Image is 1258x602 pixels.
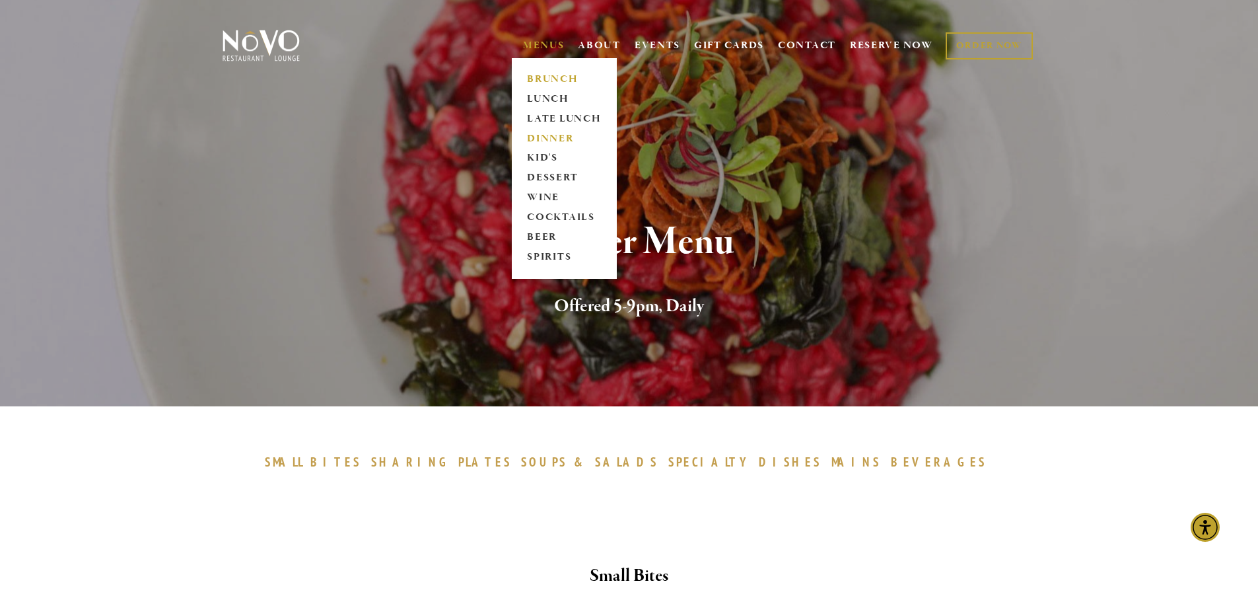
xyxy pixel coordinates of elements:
a: KID'S [523,149,606,169]
span: SMALL [265,454,304,470]
a: DINNER [523,129,606,149]
span: SALADS [595,454,658,470]
a: WINE [523,188,606,208]
a: BEVERAGES [891,454,994,470]
a: BRUNCH [523,69,606,89]
span: & [574,454,588,470]
a: CONTACT [778,33,836,58]
a: RESERVE NOW [850,33,933,58]
a: DESSERT [523,169,606,188]
a: MENUS [523,39,565,52]
img: Novo Restaurant &amp; Lounge [220,29,302,62]
span: SHARING [371,454,452,470]
span: MAINS [831,454,881,470]
a: LATE LUNCH [523,109,606,129]
a: SPECIALTYDISHES [668,454,828,470]
a: ABOUT [578,39,621,52]
span: BEVERAGES [891,454,987,470]
a: SOUPS&SALADS [521,454,664,470]
strong: Small Bites [590,564,668,587]
a: COCKTAILS [523,208,606,228]
a: EVENTS [635,39,680,52]
a: LUNCH [523,89,606,109]
span: SOUPS [521,454,567,470]
a: SMALLBITES [265,454,368,470]
span: BITES [310,454,361,470]
a: GIFT CARDS [694,33,764,58]
a: BEER [523,228,606,248]
span: SPECIALTY [668,454,753,470]
span: PLATES [458,454,512,470]
a: ORDER NOW [946,32,1032,59]
a: SHARINGPLATES [371,454,518,470]
h1: Dinner Menu [244,221,1014,264]
a: MAINS [831,454,888,470]
h2: Offered 5-9pm, Daily [244,293,1014,320]
a: SPIRITS [523,248,606,268]
div: Accessibility Menu [1191,513,1220,542]
span: DISHES [759,454,821,470]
